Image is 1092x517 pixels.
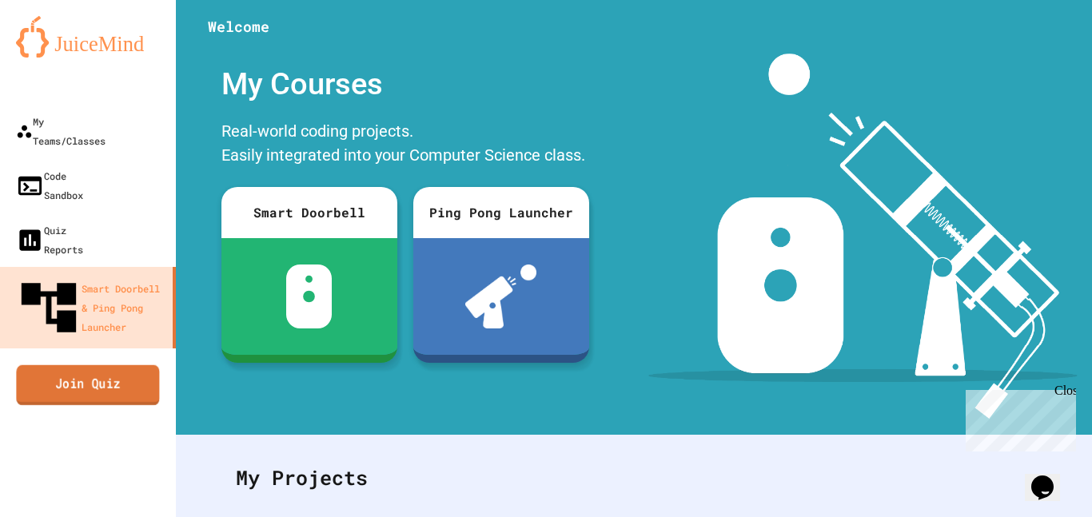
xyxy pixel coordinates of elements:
[413,187,589,238] div: Ping Pong Launcher
[16,364,159,404] a: Join Quiz
[6,6,110,101] div: Chat with us now!Close
[16,275,166,340] div: Smart Doorbell & Ping Pong Launcher
[16,166,83,205] div: Code Sandbox
[1025,453,1076,501] iframe: chat widget
[221,187,397,238] div: Smart Doorbell
[959,384,1076,451] iframe: chat widget
[286,264,332,328] img: sdb-white.svg
[16,112,106,150] div: My Teams/Classes
[213,54,597,115] div: My Courses
[220,447,1048,509] div: My Projects
[16,16,160,58] img: logo-orange.svg
[16,221,83,259] div: Quiz Reports
[213,115,597,175] div: Real-world coding projects. Easily integrated into your Computer Science class.
[648,54,1077,419] img: banner-image-my-projects.png
[465,264,536,328] img: ppl-with-ball.png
